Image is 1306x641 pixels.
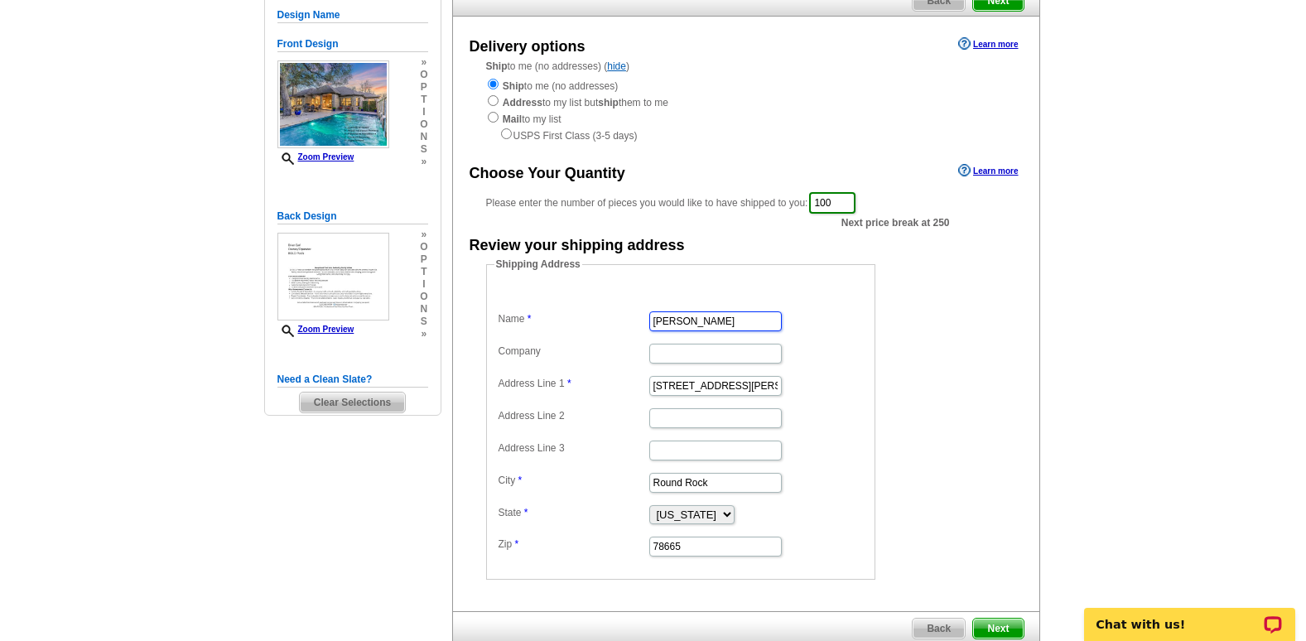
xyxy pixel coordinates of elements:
[420,69,427,81] span: o
[503,97,542,108] strong: Address
[277,233,389,320] img: small-thumb.jpg
[420,143,427,156] span: s
[973,619,1023,639] span: Next
[499,441,648,455] label: Address Line 3
[277,7,428,23] h5: Design Name
[912,618,966,639] a: Back
[913,619,965,639] span: Back
[420,131,427,143] span: n
[420,94,427,106] span: t
[486,60,508,72] strong: Ship
[494,257,582,272] legend: Shipping Address
[420,81,427,94] span: p
[499,311,648,326] label: Name
[598,97,619,108] strong: ship
[420,253,427,266] span: p
[420,328,427,340] span: »
[499,408,648,423] label: Address Line 2
[958,164,1018,177] a: Learn more
[958,37,1018,51] a: Learn more
[420,241,427,253] span: o
[499,505,648,520] label: State
[503,113,522,125] strong: Mail
[499,344,648,359] label: Company
[420,229,427,241] span: »
[277,152,354,161] a: Zoom Preview
[486,127,1006,143] div: USPS First Class (3-5 days)
[453,59,1039,143] div: to me (no addresses) ( )
[499,473,648,488] label: City
[503,80,524,92] strong: Ship
[499,537,648,552] label: Zip
[420,266,427,278] span: t
[420,291,427,303] span: o
[277,36,428,52] h5: Front Design
[420,56,427,69] span: »
[470,36,586,58] div: Delivery options
[499,376,648,391] label: Address Line 1
[277,325,354,334] a: Zoom Preview
[420,156,427,168] span: »
[470,162,625,185] div: Choose Your Quantity
[420,106,427,118] span: i
[486,190,1006,215] div: Please enter the number of pieces you would like to have shipped to you:
[277,60,389,148] img: small-thumb.jpg
[486,77,1006,143] div: to me (no addresses) to my list but them to me to my list
[420,316,427,328] span: s
[420,118,427,131] span: o
[420,278,427,291] span: i
[420,303,427,316] span: n
[470,234,685,257] div: Review your shipping address
[300,393,405,412] span: Clear Selections
[1073,589,1306,641] iframe: LiveChat chat widget
[277,372,428,388] h5: Need a Clean Slate?
[841,215,950,230] span: Next price break at 250
[607,60,626,72] a: hide
[277,209,428,224] h5: Back Design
